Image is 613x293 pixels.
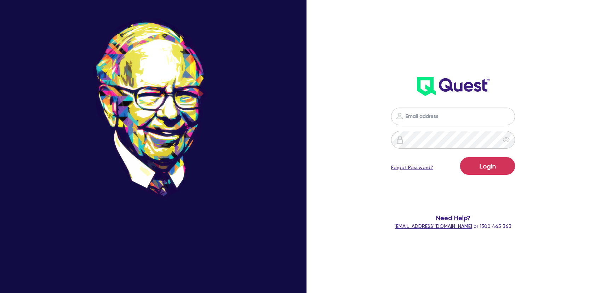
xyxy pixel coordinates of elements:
a: Forgot Password? [391,164,433,171]
input: Email address [391,108,515,125]
button: Login [460,157,515,175]
span: or 1300 465 363 [395,223,511,229]
a: [EMAIL_ADDRESS][DOMAIN_NAME] [395,223,472,229]
img: icon-password [396,136,404,144]
img: wH2k97JdezQIQAAAABJRU5ErkJggg== [417,77,489,96]
span: Need Help? [372,213,534,223]
span: eye [503,136,510,143]
img: icon-password [395,112,404,120]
